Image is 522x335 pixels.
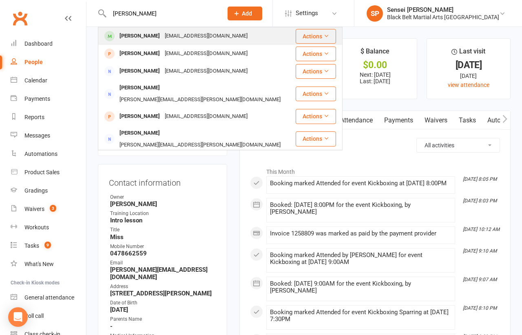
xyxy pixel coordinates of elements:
[11,163,86,182] a: Product Sales
[24,261,54,267] div: What's New
[110,259,216,267] div: Email
[270,180,451,187] div: Booking marked Attended for event Kickboxing at [DATE] 8:00PM
[117,94,283,106] div: [PERSON_NAME][EMAIL_ADDRESS][PERSON_NAME][DOMAIN_NAME]
[24,294,74,301] div: General attendance
[8,307,28,327] div: Open Intercom Messenger
[24,206,44,212] div: Waivers
[11,182,86,200] a: Gradings
[50,205,56,212] span: 3
[24,151,58,157] div: Automations
[117,30,162,42] div: [PERSON_NAME]
[296,4,318,22] span: Settings
[296,29,336,44] button: Actions
[162,111,250,122] div: [EMAIL_ADDRESS][DOMAIN_NAME]
[24,242,39,249] div: Tasks
[11,218,86,237] a: Workouts
[24,40,53,47] div: Dashboard
[117,48,162,60] div: [PERSON_NAME]
[296,109,336,124] button: Actions
[110,243,216,251] div: Mobile Number
[110,290,216,297] strong: [STREET_ADDRESS][PERSON_NAME]
[110,193,216,201] div: Owner
[11,35,86,53] a: Dashboard
[24,132,50,139] div: Messages
[24,59,43,65] div: People
[270,309,451,323] div: Booking marked Attended for event Kickboxing Sparring at [DATE] 7:30PM
[11,53,86,71] a: People
[24,114,44,120] div: Reports
[296,87,336,101] button: Actions
[419,111,453,130] a: Waivers
[434,61,503,69] div: [DATE]
[228,7,262,20] button: Add
[110,315,216,323] div: Parents Name
[110,323,216,330] strong: -
[24,313,44,319] div: Roll call
[11,255,86,273] a: What's New
[110,210,216,217] div: Training Location
[11,200,86,218] a: Waivers 3
[334,111,378,130] a: Attendance
[270,230,451,237] div: Invoice 1258809 was marked as paid by the payment provider
[463,248,497,254] i: [DATE] 9:10 AM
[109,175,216,187] h3: Contact information
[463,305,497,311] i: [DATE] 8:10 PM
[453,111,482,130] a: Tasks
[110,266,216,281] strong: [PERSON_NAME][EMAIL_ADDRESS][DOMAIN_NAME]
[463,198,497,204] i: [DATE] 8:03 PM
[387,6,499,13] div: Sensei [PERSON_NAME]
[270,202,451,215] div: Booked: [DATE] 8:00PM for the event Kickboxing, by [PERSON_NAME]
[110,306,216,313] strong: [DATE]
[24,95,50,102] div: Payments
[110,226,216,234] div: Title
[11,237,86,255] a: Tasks 9
[24,169,60,175] div: Product Sales
[117,127,162,139] div: [PERSON_NAME]
[367,5,383,22] div: SP
[110,200,216,208] strong: [PERSON_NAME]
[110,250,216,257] strong: 0478662559
[110,233,216,241] strong: Miss
[11,307,86,325] a: Roll call
[110,217,216,224] strong: Intro lesson
[11,126,86,145] a: Messages
[250,138,500,151] h3: Activity
[107,8,217,19] input: Search...
[361,46,389,61] div: $ Balance
[296,131,336,146] button: Actions
[463,176,497,182] i: [DATE] 8:05 PM
[117,65,162,77] div: [PERSON_NAME]
[242,10,252,17] span: Add
[296,64,336,79] button: Actions
[11,90,86,108] a: Payments
[463,226,500,232] i: [DATE] 10:12 AM
[162,65,250,77] div: [EMAIL_ADDRESS][DOMAIN_NAME]
[250,163,500,176] li: This Month
[162,48,250,60] div: [EMAIL_ADDRESS][DOMAIN_NAME]
[117,82,162,94] div: [PERSON_NAME]
[448,82,489,88] a: view attendance
[24,77,47,84] div: Calendar
[296,47,336,61] button: Actions
[11,145,86,163] a: Automations
[44,242,51,248] span: 9
[11,288,86,307] a: General attendance kiosk mode
[11,108,86,126] a: Reports
[24,187,48,194] div: Gradings
[10,8,30,29] a: Clubworx
[117,111,162,122] div: [PERSON_NAME]
[378,111,419,130] a: Payments
[341,61,409,69] div: $0.00
[451,46,485,61] div: Last visit
[110,299,216,307] div: Date of Birth
[463,277,497,282] i: [DATE] 9:07 AM
[270,252,451,266] div: Booking marked Attended by [PERSON_NAME] for event Kickboxing at [DATE] 9:00AM
[434,71,503,80] div: [DATE]
[11,71,86,90] a: Calendar
[117,139,283,151] div: [PERSON_NAME][EMAIL_ADDRESS][PERSON_NAME][DOMAIN_NAME]
[341,71,409,84] p: Next: [DATE] Last: [DATE]
[270,280,451,294] div: Booked: [DATE] 9:00AM for the event Kickboxing, by [PERSON_NAME]
[162,30,250,42] div: [EMAIL_ADDRESS][DOMAIN_NAME]
[24,224,49,231] div: Workouts
[387,13,499,21] div: Black Belt Martial Arts [GEOGRAPHIC_DATA]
